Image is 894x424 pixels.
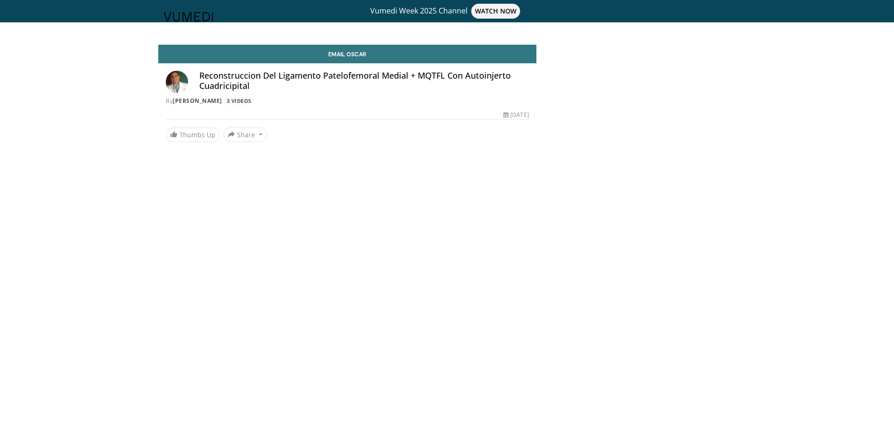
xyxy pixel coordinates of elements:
[166,97,529,105] div: By
[199,71,529,91] h4: Reconstruccion Del Ligamento Patelofemoral Medial + MQTFL Con Autoinjerto Cuadricipital
[223,127,267,142] button: Share
[503,111,528,119] div: [DATE]
[166,128,220,142] a: Thumbs Up
[164,12,213,21] img: VuMedi Logo
[158,45,536,63] a: Email Oscar
[223,97,254,105] a: 3 Videos
[173,97,222,105] a: [PERSON_NAME]
[166,71,188,93] img: Avatar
